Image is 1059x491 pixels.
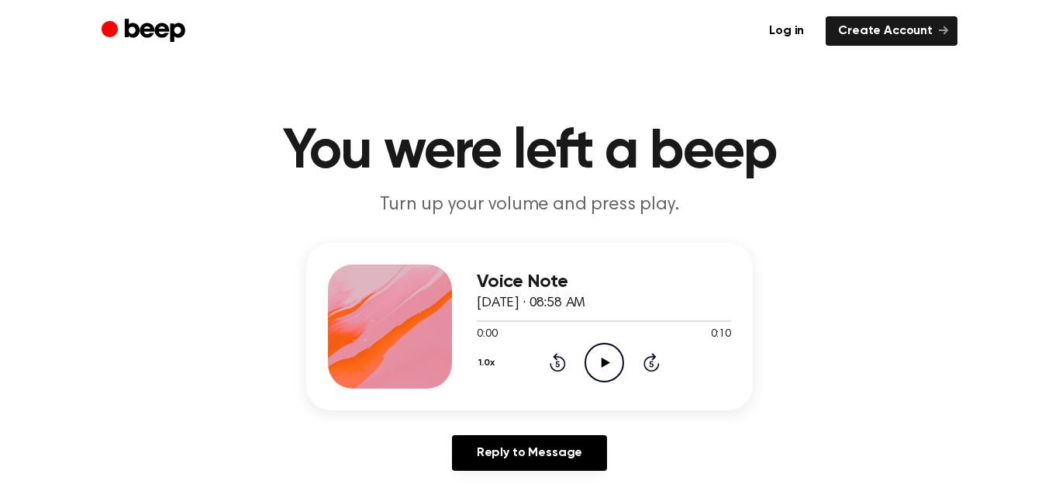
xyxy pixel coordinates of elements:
a: Reply to Message [452,435,607,471]
h1: You were left a beep [133,124,926,180]
span: 0:00 [477,327,497,343]
h3: Voice Note [477,271,731,292]
span: 0:10 [711,327,731,343]
p: Turn up your volume and press play. [232,192,827,218]
a: Create Account [826,16,957,46]
span: [DATE] · 08:58 AM [477,296,585,310]
a: Beep [102,16,189,47]
button: 1.0x [477,350,501,376]
a: Log in [757,16,816,46]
